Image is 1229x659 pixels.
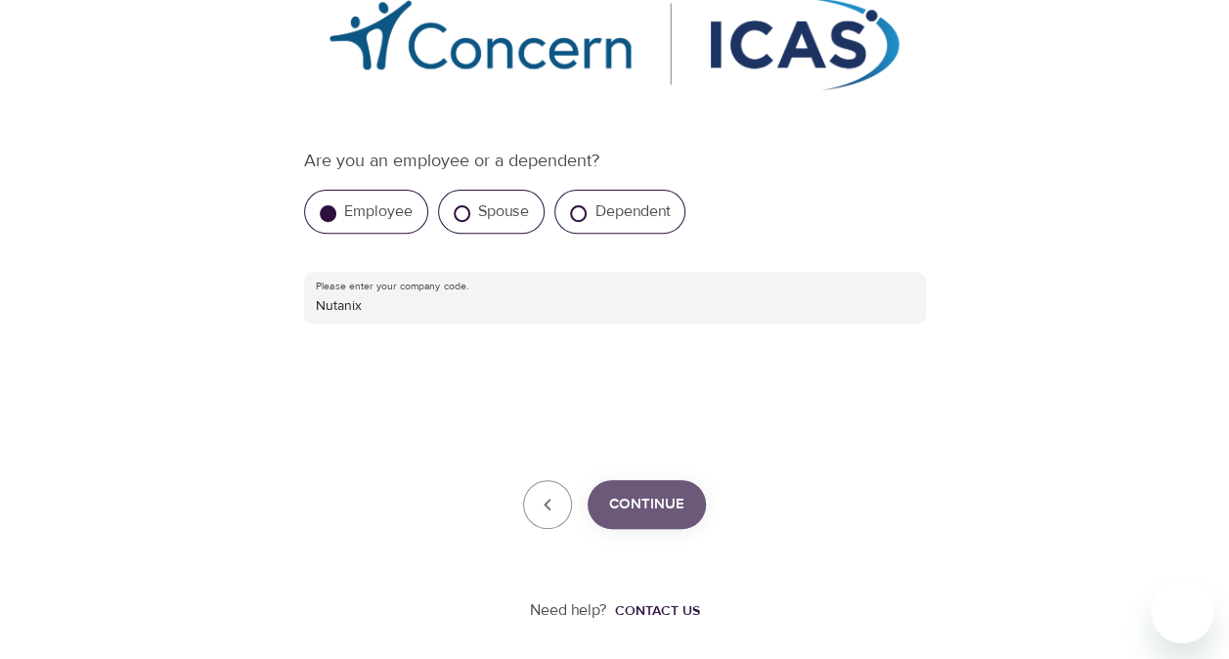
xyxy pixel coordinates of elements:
div: Contact us [615,601,700,621]
a: Contact us [607,601,700,621]
label: Employee [344,201,413,221]
label: Dependent [594,201,670,221]
label: Spouse [478,201,529,221]
button: Continue [588,480,706,529]
p: Need help? [530,599,607,622]
span: Continue [609,492,684,517]
iframe: Button to launch messaging window [1151,581,1213,643]
p: Are you an employee or a dependent? [304,148,926,174]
